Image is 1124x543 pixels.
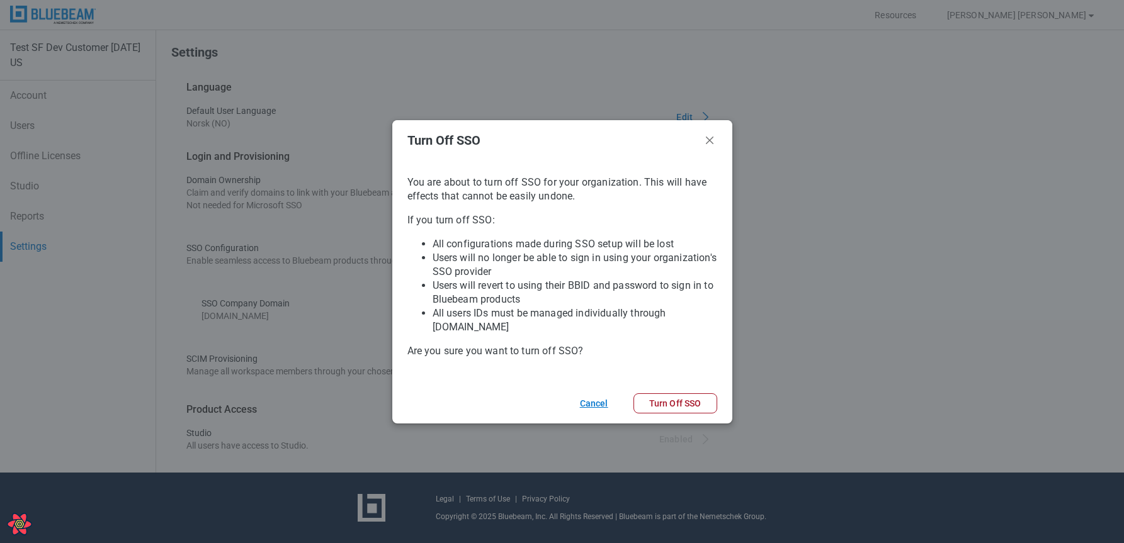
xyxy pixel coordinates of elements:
[407,213,717,227] p: If you turn off SSO:
[407,344,717,358] p: Are you sure you want to turn off SSO?
[407,133,697,147] h2: Turn Off SSO
[433,251,717,279] li: Users will no longer be able to sign in using your organization's SSO provider
[565,393,623,413] button: Cancel
[433,306,717,334] li: All users IDs must be managed individually through [DOMAIN_NAME]
[433,279,717,306] li: Users will revert to using their BBID and password to sign in to Bluebeam products
[702,133,717,148] button: Close
[433,237,717,251] li: All configurations made during SSO setup will be lost
[392,160,732,383] div: You are about to turn off SSO for your organization. This will have effects that cannot be easily...
[7,512,32,537] button: Open React Query Devtools
[633,393,717,413] button: Turn Off SSO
